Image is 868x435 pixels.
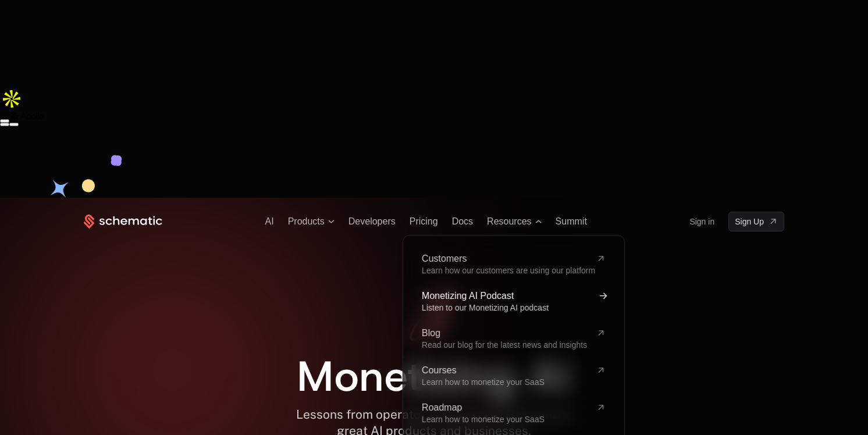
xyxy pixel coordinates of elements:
[422,254,592,263] span: Customers
[422,291,592,301] span: Monetizing AI Podcast
[410,216,438,226] a: Pricing
[689,212,714,231] a: Sign in
[297,348,570,404] span: Monetizing AI
[422,340,587,350] span: Read our blog for the latest news and insights
[422,266,595,275] span: Learn how our customers are using our platform
[288,216,325,227] span: Products
[735,216,764,227] span: Sign Up
[422,254,606,275] a: CustomersLearn how our customers are using our platform
[422,403,606,424] a: RoadmapLearn how to monetize your SaaS
[556,216,587,226] a: Summit
[422,377,545,387] span: Learn how to monetize your SaaS
[422,291,606,312] a: Monetizing AI PodcastListen to our Monetizing AI podcast
[452,216,473,226] a: Docs
[422,366,592,375] span: Courses
[265,216,274,226] a: AI
[422,303,549,312] span: Listen to our Monetizing AI podcast
[422,415,545,424] span: Learn how to monetize your SaaS
[348,216,396,226] a: Developers
[487,216,531,227] span: Resources
[422,329,592,338] span: Blog
[422,366,606,387] a: CoursesLearn how to monetize your SaaS
[422,329,606,350] a: BlogRead our blog for the latest news and insights
[728,212,784,231] a: [object Object]
[422,403,592,412] span: Roadmap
